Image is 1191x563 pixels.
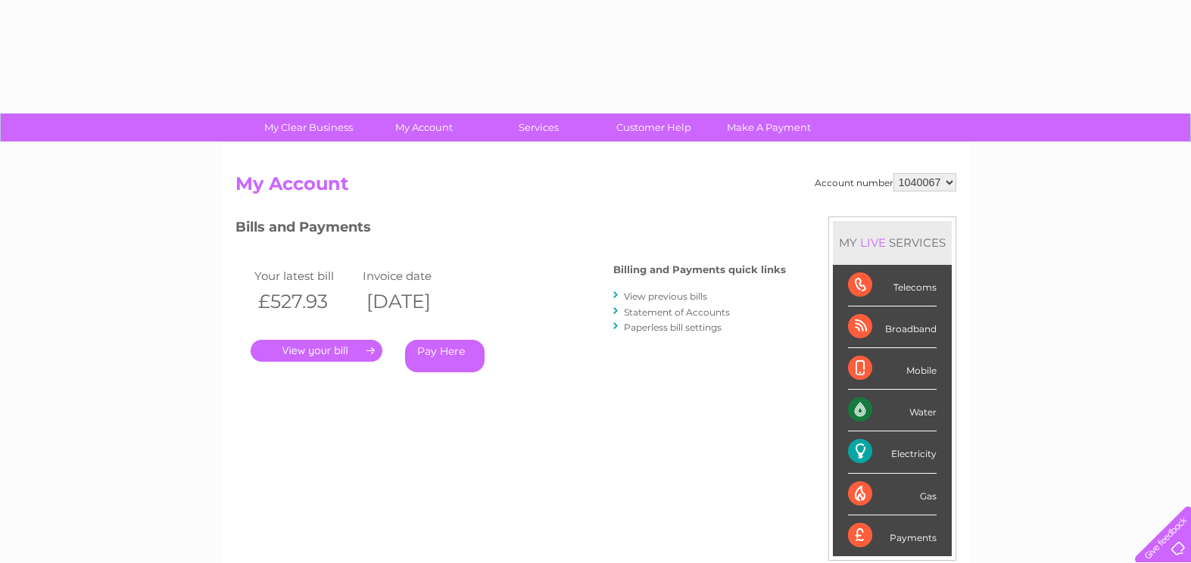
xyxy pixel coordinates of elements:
[848,306,937,348] div: Broadband
[848,348,937,390] div: Mobile
[591,114,716,142] a: Customer Help
[405,340,485,372] a: Pay Here
[251,266,360,286] td: Your latest bill
[235,216,786,243] h3: Bills and Payments
[359,286,468,317] th: [DATE]
[251,286,360,317] th: £527.93
[848,474,937,515] div: Gas
[815,173,956,191] div: Account number
[833,221,952,264] div: MY SERVICES
[476,114,601,142] a: Services
[361,114,486,142] a: My Account
[706,114,831,142] a: Make A Payment
[624,322,722,333] a: Paperless bill settings
[251,340,382,362] a: .
[857,235,889,250] div: LIVE
[848,390,937,431] div: Water
[848,515,937,556] div: Payments
[235,173,956,202] h2: My Account
[624,291,707,302] a: View previous bills
[848,265,937,306] div: Telecoms
[359,266,468,286] td: Invoice date
[246,114,371,142] a: My Clear Business
[613,264,786,275] h4: Billing and Payments quick links
[624,306,730,318] a: Statement of Accounts
[848,431,937,473] div: Electricity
